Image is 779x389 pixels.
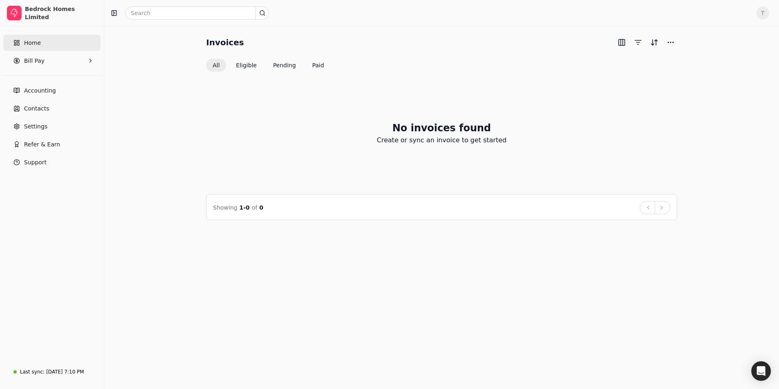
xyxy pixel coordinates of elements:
div: Bedrock Homes Limited [25,5,97,21]
a: Last sync:[DATE] 7:10 PM [3,365,101,379]
button: T [756,7,769,20]
a: Contacts [3,100,101,117]
button: Support [3,154,101,170]
input: Search [125,7,269,20]
span: Support [24,158,46,167]
button: Eligible [229,59,263,72]
p: Create or sync an invoice to get started [377,135,506,145]
div: Open Intercom Messenger [751,361,771,381]
h2: Invoices [206,36,244,49]
span: 0 [260,204,264,211]
span: Showing [213,204,237,211]
a: Home [3,35,101,51]
span: Refer & Earn [24,140,60,149]
span: Home [24,39,41,47]
a: Accounting [3,82,101,99]
div: Last sync: [20,368,44,376]
button: More [664,36,677,49]
button: Sort [648,36,661,49]
div: [DATE] 7:10 PM [46,368,84,376]
span: Accounting [24,86,56,95]
button: Bill Pay [3,53,101,69]
h2: No invoices found [392,121,491,135]
button: Refer & Earn [3,136,101,153]
button: All [206,59,226,72]
button: Paid [306,59,330,72]
a: Settings [3,118,101,135]
button: Pending [266,59,302,72]
span: 1 - 0 [240,204,250,211]
div: Invoice filter options [206,59,330,72]
span: Bill Pay [24,57,44,65]
span: Contacts [24,104,49,113]
span: of [252,204,257,211]
span: Settings [24,122,47,131]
